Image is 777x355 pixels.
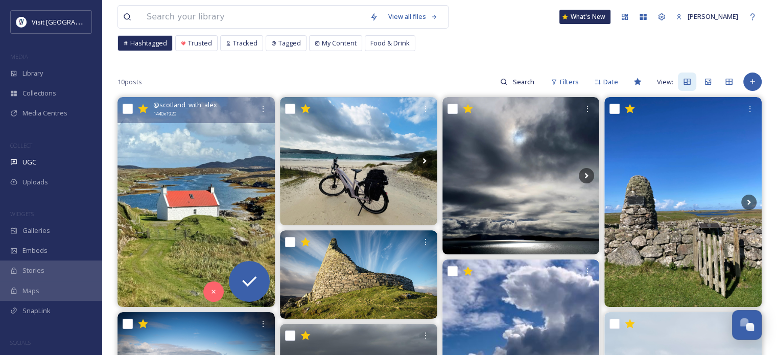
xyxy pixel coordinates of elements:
span: Visit [GEOGRAPHIC_DATA] [32,17,111,27]
span: WIDGETS [10,210,34,218]
img: Checking out the tourist attractions, thatched crofts and distilleries #isleofsouthuist #outerheb... [604,97,762,306]
img: It is two hours until high tide, but the surf already smothers the shoreline. I love the beaches ... [442,97,600,254]
img: We’re home from the Outer Hebrides after a wonderful holiday to Eriskay (also taking in Barra, Va... [117,97,275,306]
span: Tracked [233,38,257,48]
span: Stories [22,266,44,275]
span: Collections [22,88,56,98]
span: Galleries [22,226,50,235]
img: Bike ride to another golden beach and wonderful swim, bit of road congestion on the way back! har... [280,97,437,225]
a: [PERSON_NAME] [671,7,743,27]
span: Hashtagged [130,38,167,48]
img: Dun Carloway Broch, Carloway, Outer Hebrides, Scotland Camera Nikon Z8, with Nikkor 24-200mm F4-6... [280,230,437,319]
input: Search your library [142,6,365,28]
span: 1440 x 1920 [153,110,176,117]
span: 10 posts [117,77,142,87]
span: My Content [322,38,357,48]
span: SnapLink [22,306,51,316]
span: Media Centres [22,108,67,118]
span: Embeds [22,246,48,255]
span: Tagged [278,38,301,48]
span: View: [657,77,673,87]
button: Open Chat [732,310,762,340]
span: [PERSON_NAME] [688,12,738,21]
span: UGC [22,157,36,167]
span: Library [22,68,43,78]
span: SOCIALS [10,339,31,346]
span: Maps [22,286,39,296]
span: Uploads [22,177,48,187]
span: @ scotland_with_alex [153,100,217,110]
span: Date [603,77,618,87]
span: Filters [560,77,579,87]
span: Food & Drink [370,38,410,48]
a: View all files [383,7,443,27]
span: MEDIA [10,53,28,60]
span: COLLECT [10,141,32,149]
img: Untitled%20design%20%2897%29.png [16,17,27,27]
input: Search [507,72,540,92]
a: What's New [559,10,610,24]
span: Trusted [188,38,212,48]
